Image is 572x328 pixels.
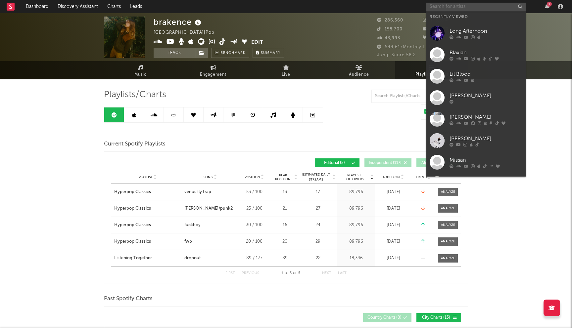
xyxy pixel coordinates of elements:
span: 158,700 [377,27,403,31]
button: Independent(117) [364,158,411,167]
div: fuckboy [184,222,201,228]
span: Playlist [139,175,153,179]
div: 89,796 [339,205,373,212]
button: Summary [253,48,284,58]
div: 89 [272,255,297,262]
a: [PERSON_NAME] [426,108,526,130]
div: 1 [547,2,552,7]
div: [PERSON_NAME] [450,92,522,100]
div: 22 [301,255,335,262]
button: Algorithmic(71) [416,158,461,167]
div: 53 / 100 [239,189,269,195]
div: 18,346 [339,255,373,262]
div: 89,796 [339,238,373,245]
a: [PERSON_NAME] [426,173,526,194]
button: Previous [242,271,259,275]
div: dropout [184,255,201,262]
span: Benchmark [220,49,246,57]
div: Recently Viewed [430,13,522,21]
div: [PERSON_NAME] [450,113,522,121]
span: Music [134,71,147,79]
span: Playlists/Charts [415,71,448,79]
span: Position [245,175,260,179]
div: [PERSON_NAME]/punk2 [184,205,233,212]
div: 89,796 [339,189,373,195]
a: Hyperpop Classics [114,222,181,228]
span: Current Spotify Playlists [104,140,166,148]
span: 3,643 [423,36,443,40]
span: Algorithmic ( 71 ) [421,161,451,165]
div: 20 / 100 [239,238,269,245]
a: Engagement [177,61,250,79]
span: Engagement [200,71,226,79]
span: 644,617 Monthly Listeners [377,45,443,49]
span: 134,000 [423,27,449,31]
div: 25 / 100 [239,205,269,212]
div: [DATE] [377,222,410,228]
div: Hyperpop Classics [114,205,151,212]
div: 89,796 [339,222,373,228]
div: 30 / 100 [239,222,269,228]
div: 21 [272,205,297,212]
span: to [284,272,288,275]
span: Independent ( 117 ) [369,161,402,165]
a: Long Afternoon [426,22,526,44]
span: 286,560 [377,18,403,22]
button: 1 [545,4,549,9]
a: Hyperpop Classics [114,205,181,212]
a: [PERSON_NAME] [426,87,526,108]
div: [GEOGRAPHIC_DATA] | Pop [154,29,222,37]
span: Past Spotify Charts [104,295,153,303]
div: [DATE] [377,238,410,245]
div: 13 [272,189,297,195]
div: [DATE] [377,255,410,262]
div: 1 5 5 [272,269,309,277]
span: Added On [383,175,400,179]
div: Blaxian [450,49,522,57]
a: Lil Blood [426,65,526,87]
span: Estimated Daily Streams [301,172,331,182]
div: 17 [301,189,335,195]
a: Hyperpop Classics [114,189,181,195]
button: Editorial(5) [315,158,359,167]
div: 20 [272,238,297,245]
a: [PERSON_NAME] [426,130,526,151]
div: brakence [154,17,203,27]
span: of [293,272,297,275]
div: Listening Together [114,255,152,262]
span: Playlist Followers [339,173,369,181]
a: Playlists/Charts [395,61,468,79]
div: 24 [301,222,335,228]
input: Search for artists [426,3,526,11]
span: Live [282,71,290,79]
div: Missan [450,156,522,164]
div: Lil Blood [450,70,522,78]
button: Next [322,271,331,275]
a: Listening Together [114,255,181,262]
button: Last [338,271,347,275]
div: [DATE] [377,205,410,212]
div: venus fly trap [184,189,211,195]
div: [PERSON_NAME] [450,135,522,143]
div: fwb [184,238,192,245]
span: Playlists/Charts [104,91,166,99]
button: City Charts(13) [416,313,461,322]
a: Missan [426,151,526,173]
div: [DATE] [377,189,410,195]
span: 43,993 [377,36,400,40]
div: Hyperpop Classics [114,189,151,195]
span: Trend [416,175,427,179]
button: Edit [251,38,263,47]
a: Hyperpop Classics [114,238,181,245]
span: 173,594 [423,18,448,22]
span: Peak Position [272,173,293,181]
span: Audience [349,71,369,79]
button: Country Charts(0) [363,313,411,322]
input: Search Playlists/Charts [371,90,454,103]
span: Jump Score: 58.2 [377,53,416,57]
a: Blaxian [426,44,526,65]
div: 29 [301,238,335,245]
a: Audience [322,61,395,79]
a: Music [104,61,177,79]
span: Song [204,175,213,179]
